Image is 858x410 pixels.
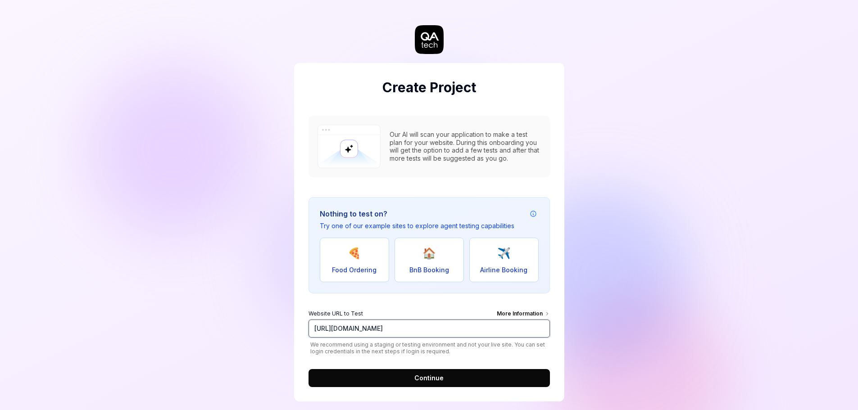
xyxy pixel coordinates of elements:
p: Try one of our example sites to explore agent testing capabilities [320,221,514,230]
button: 🍕Food Ordering [320,238,389,282]
span: Website URL to Test [309,310,363,320]
div: More Information [497,310,550,320]
input: Website URL to TestMore Information [309,320,550,338]
span: BnB Booking [409,265,449,275]
div: Our AI will scan your application to make a test plan for your website. During this onboarding yo... [390,131,541,162]
span: 🏠 [422,245,436,261]
span: Continue [414,373,444,383]
h2: Create Project [309,77,550,98]
span: We recommend using a staging or testing environment and not your live site. You can set login cre... [309,341,550,355]
button: Example attribution information [528,208,539,219]
span: ✈️ [497,245,511,261]
button: 🏠BnB Booking [395,238,464,282]
button: ✈️Airline Booking [469,238,539,282]
span: Food Ordering [332,265,377,275]
span: 🍕 [348,245,361,261]
span: Airline Booking [480,265,527,275]
h3: Nothing to test on? [320,208,514,219]
button: Continue [309,369,550,387]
